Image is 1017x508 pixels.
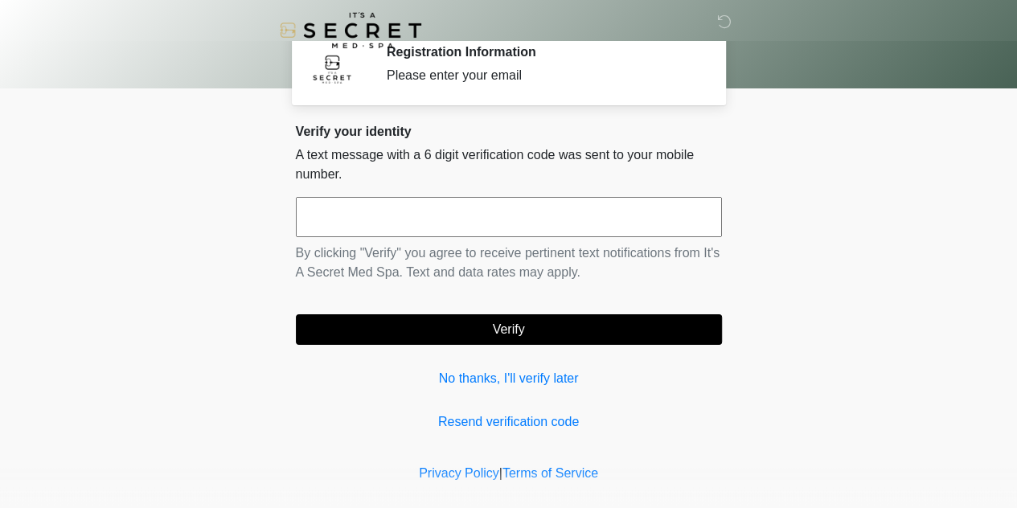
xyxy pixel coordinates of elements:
[296,124,722,139] h2: Verify your identity
[280,12,421,48] img: It's A Secret Med Spa Logo
[502,466,598,480] a: Terms of Service
[387,66,698,85] div: Please enter your email
[308,44,356,92] img: Agent Avatar
[419,466,499,480] a: Privacy Policy
[296,145,722,184] p: A text message with a 6 digit verification code was sent to your mobile number.
[296,369,722,388] a: No thanks, I'll verify later
[296,314,722,345] button: Verify
[499,466,502,480] a: |
[296,412,722,432] a: Resend verification code
[296,244,722,282] p: By clicking "Verify" you agree to receive pertinent text notifications from It's A Secret Med Spa...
